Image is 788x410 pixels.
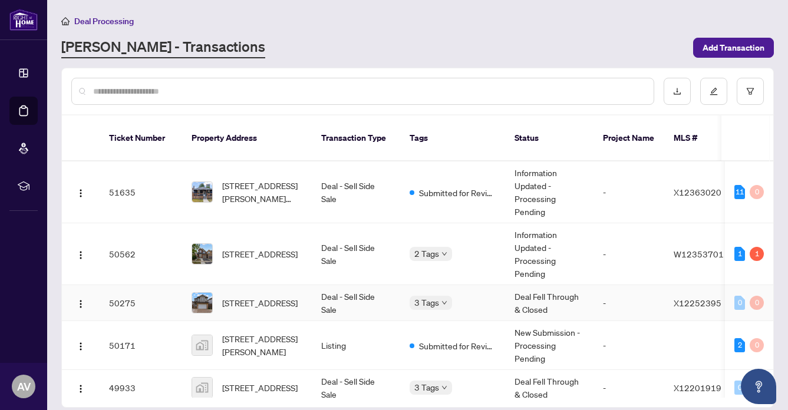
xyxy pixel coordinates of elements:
img: Logo [76,384,85,394]
span: Submitted for Review [419,339,496,352]
th: Ticket Number [100,115,182,161]
td: Information Updated - Processing Pending [505,223,594,285]
a: [PERSON_NAME] - Transactions [61,37,265,58]
span: X12252395 [674,297,721,308]
button: Logo [71,378,90,397]
td: 50562 [100,223,182,285]
img: Logo [76,250,85,260]
span: W12353701 [674,249,724,259]
td: New Submission - Processing Pending [505,321,594,370]
div: 0 [750,185,764,199]
td: 51635 [100,161,182,223]
div: 2 [734,338,745,352]
span: download [673,87,681,95]
span: X12201919 [674,382,721,393]
div: 0 [750,296,764,310]
div: 0 [734,381,745,395]
button: Logo [71,336,90,355]
button: Add Transaction [693,38,774,58]
button: download [664,78,691,105]
span: X12363020 [674,187,721,197]
td: - [594,321,664,370]
span: [STREET_ADDRESS] [222,296,298,309]
span: down [441,251,447,257]
button: Logo [71,293,90,312]
th: Property Address [182,115,312,161]
span: [STREET_ADDRESS][PERSON_NAME][PERSON_NAME] [222,179,302,205]
span: AV [17,378,31,395]
th: Transaction Type [312,115,400,161]
img: thumbnail-img [192,335,212,355]
span: [STREET_ADDRESS][PERSON_NAME] [222,332,302,358]
img: logo [9,9,38,31]
div: 0 [734,296,745,310]
span: home [61,17,70,25]
img: thumbnail-img [192,182,212,202]
td: Deal - Sell Side Sale [312,370,400,406]
span: Submitted for Review [419,186,496,199]
td: - [594,370,664,406]
td: Deal Fell Through & Closed [505,285,594,321]
td: - [594,223,664,285]
td: 50275 [100,285,182,321]
img: thumbnail-img [192,293,212,313]
td: Deal - Sell Side Sale [312,161,400,223]
td: - [594,161,664,223]
td: Deal Fell Through & Closed [505,370,594,406]
img: thumbnail-img [192,378,212,398]
div: 1 [734,247,745,261]
span: filter [746,87,754,95]
button: filter [737,78,764,105]
img: Logo [76,299,85,309]
span: Deal Processing [74,16,134,27]
span: down [441,300,447,306]
td: Deal - Sell Side Sale [312,285,400,321]
img: thumbnail-img [192,244,212,264]
button: Logo [71,244,90,263]
td: 49933 [100,370,182,406]
div: 11 [734,185,745,199]
button: Open asap [741,369,776,404]
td: Information Updated - Processing Pending [505,161,594,223]
span: [STREET_ADDRESS] [222,247,298,260]
th: Project Name [594,115,664,161]
span: [STREET_ADDRESS] [222,381,298,394]
span: 2 Tags [414,247,439,260]
div: 1 [750,247,764,261]
span: Add Transaction [703,38,764,57]
td: - [594,285,664,321]
td: Deal - Sell Side Sale [312,223,400,285]
span: 3 Tags [414,381,439,394]
div: 0 [750,338,764,352]
th: Tags [400,115,505,161]
span: 3 Tags [414,296,439,309]
span: edit [710,87,718,95]
td: Listing [312,321,400,370]
img: Logo [76,189,85,198]
button: edit [700,78,727,105]
td: 50171 [100,321,182,370]
img: Logo [76,342,85,351]
button: Logo [71,183,90,201]
th: MLS # [664,115,735,161]
th: Status [505,115,594,161]
span: down [441,385,447,391]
